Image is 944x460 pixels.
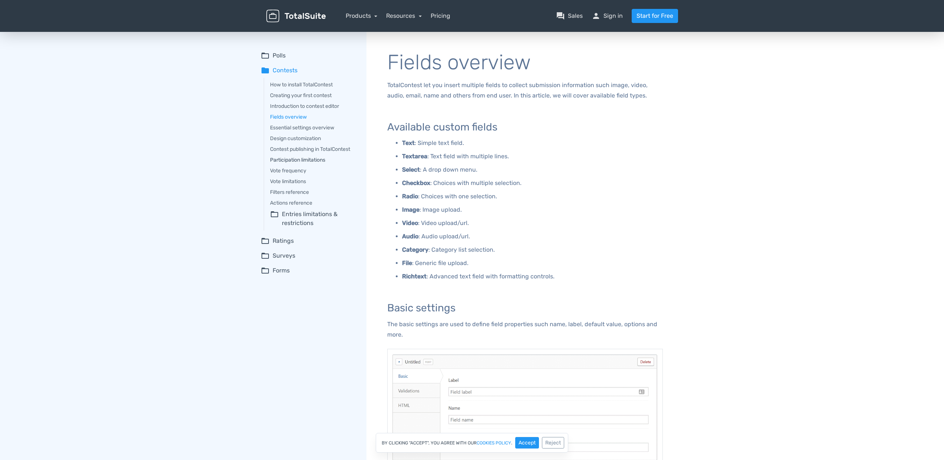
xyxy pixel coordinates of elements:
h3: Basic settings [387,302,663,314]
p: : Generic file upload. [402,258,663,268]
p: : Audio upload/url. [402,231,663,242]
span: folder_open [261,236,270,245]
b: Image [402,206,420,213]
b: Text [402,139,415,146]
a: Pricing [431,11,450,20]
p: : Category list selection. [402,245,663,255]
button: Reject [542,437,564,449]
span: folder_open [261,251,270,260]
h3: Available custom fields [387,122,663,133]
a: Essential settings overview [270,124,356,132]
a: Resources [386,12,422,19]
button: Accept [515,437,539,449]
span: question_answer [556,11,565,20]
b: Textarea [402,153,427,160]
p: : Advanced text field with formatting controls. [402,271,663,282]
a: Start for Free [632,9,678,23]
a: Actions reference [270,199,356,207]
a: question_answerSales [556,11,583,20]
h1: Fields overview [387,51,663,74]
b: Audio [402,233,418,240]
p: : Choices with one selection. [402,191,663,202]
a: Contest publishing in TotalContest [270,145,356,153]
b: Select [402,166,420,173]
summary: folder_openPolls [261,51,356,60]
a: Introduction to contest editor [270,102,356,110]
img: TotalSuite for WordPress [266,10,326,23]
b: Video [402,219,418,226]
a: Creating your first contest [270,92,356,99]
span: folder_open [261,266,270,275]
p: : Simple text field. [402,138,663,148]
a: cookies policy [477,441,511,445]
p: : Image upload. [402,205,663,215]
b: Checkbox [402,179,430,186]
p: The basic settings are used to define field properties such name, label, default value, options a... [387,319,663,340]
a: personSign in [592,11,623,20]
span: folder [261,66,270,75]
b: Category [402,246,428,253]
a: Design customization [270,135,356,142]
span: folder_open [261,51,270,60]
a: Vote frequency [270,167,356,175]
p: : A drop down menu. [402,165,663,175]
b: Richtext [402,273,427,280]
a: Participation limitations [270,156,356,164]
b: File [402,259,412,267]
summary: folder_openRatings [261,236,356,245]
summary: folder_openSurveys [261,251,356,260]
a: Vote limitations [270,178,356,185]
a: Products [346,12,378,19]
div: By clicking "Accept", you agree with our . [376,433,568,453]
a: Filters reference [270,188,356,196]
p: : Choices with multiple selection. [402,178,663,188]
span: folder_open [270,210,279,228]
span: person [592,11,601,20]
a: How to install TotalContest [270,81,356,89]
b: Radio [402,193,418,200]
p: : Text field with multiple lines. [402,151,663,162]
summary: folder_openForms [261,266,356,275]
summary: folder_openEntries limitations & restrictions [270,210,356,228]
p: : Video upload/url. [402,218,663,228]
p: TotalContest let you insert multiple fields to collect submission information such image, video, ... [387,80,663,101]
summary: folderContests [261,66,356,75]
a: Fields overview [270,113,356,121]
